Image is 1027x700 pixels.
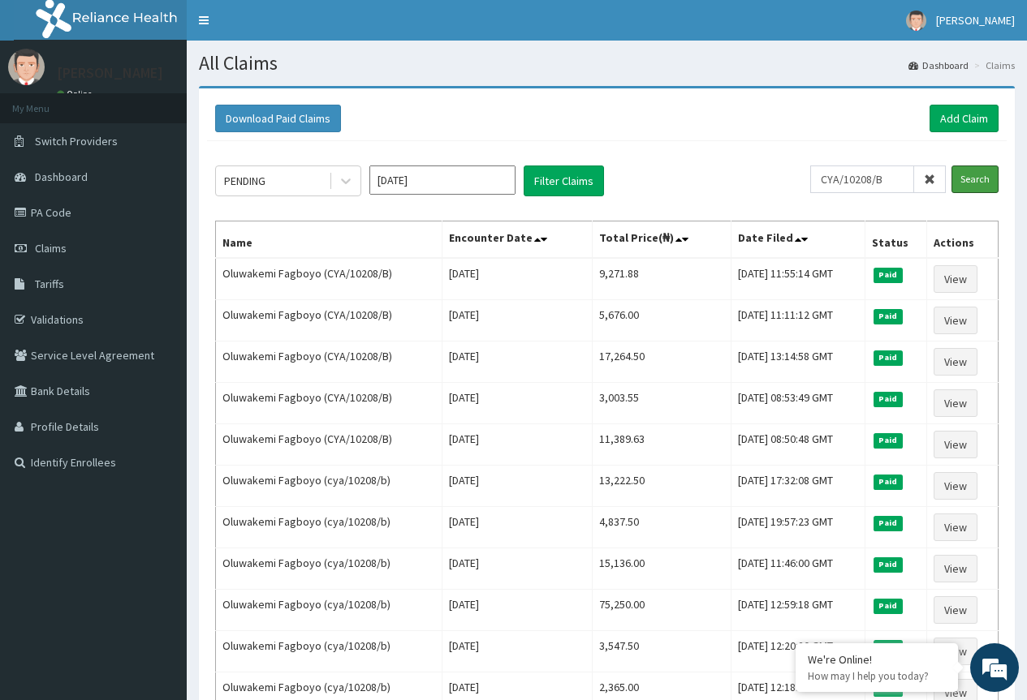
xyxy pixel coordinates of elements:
[731,383,865,424] td: [DATE] 08:53:49 GMT
[442,590,592,631] td: [DATE]
[35,277,64,291] span: Tariffs
[592,466,731,507] td: 13,222.50
[57,66,163,80] p: [PERSON_NAME]
[224,173,265,189] div: PENDING
[216,258,442,300] td: Oluwakemi Fagboyo (CYA/10208/B)
[592,221,731,259] th: Total Price(₦)
[731,300,865,341] td: [DATE] 11:11:12 GMT
[874,475,903,489] span: Paid
[216,548,442,590] td: Oluwakemi Fagboyo (cya/10208/b)
[30,81,66,122] img: d_794563401_company_1708531726252_794563401
[35,241,67,256] span: Claims
[874,433,903,448] span: Paid
[442,300,592,341] td: [DATE]
[57,88,96,100] a: Online
[731,548,865,590] td: [DATE] 11:46:00 GMT
[216,590,442,631] td: Oluwakemi Fagboyo (cya/10208/b)
[216,221,442,259] th: Name
[865,221,927,259] th: Status
[810,165,914,193] input: Search by HMO ID
[808,669,946,683] p: How may I help you today?
[934,513,977,541] a: View
[934,596,977,624] a: View
[934,638,977,665] a: View
[442,548,592,590] td: [DATE]
[592,341,731,383] td: 17,264.50
[934,431,977,458] a: View
[874,557,903,572] span: Paid
[216,383,442,424] td: Oluwakemi Fagboyo (CYA/10208/B)
[731,341,865,383] td: [DATE] 13:14:58 GMT
[592,631,731,672] td: 3,547.50
[934,472,977,500] a: View
[936,13,1015,28] span: [PERSON_NAME]
[592,300,731,341] td: 5,676.00
[35,170,88,184] span: Dashboard
[874,309,903,324] span: Paid
[731,507,865,548] td: [DATE] 19:57:23 GMT
[442,424,592,466] td: [DATE]
[199,53,1015,74] h1: All Claims
[216,466,442,507] td: Oluwakemi Fagboyo (cya/10208/b)
[216,341,442,383] td: Oluwakemi Fagboyo (CYA/10208/B)
[874,516,903,530] span: Paid
[874,350,903,365] span: Paid
[731,424,865,466] td: [DATE] 08:50:48 GMT
[442,221,592,259] th: Encounter Date
[442,341,592,383] td: [DATE]
[442,466,592,507] td: [DATE]
[592,258,731,300] td: 9,271.88
[592,383,731,424] td: 3,003.55
[934,265,977,293] a: View
[874,268,903,282] span: Paid
[216,631,442,672] td: Oluwakemi Fagboyo (cya/10208/b)
[8,49,45,85] img: User Image
[808,652,946,667] div: We're Online!
[442,507,592,548] td: [DATE]
[524,165,604,196] button: Filter Claims
[731,258,865,300] td: [DATE] 11:55:14 GMT
[442,631,592,672] td: [DATE]
[216,424,442,466] td: Oluwakemi Fagboyo (CYA/10208/B)
[731,590,865,631] td: [DATE] 12:59:18 GMT
[874,640,903,655] span: Paid
[94,204,224,368] span: We're online!
[951,165,999,193] input: Search
[369,165,516,195] input: Select Month and Year
[731,631,865,672] td: [DATE] 12:20:20 GMT
[216,507,442,548] td: Oluwakemi Fagboyo (cya/10208/b)
[908,58,969,72] a: Dashboard
[930,105,999,132] a: Add Claim
[266,8,305,47] div: Minimize live chat window
[8,443,309,500] textarea: Type your message and hit 'Enter'
[874,599,903,613] span: Paid
[934,348,977,376] a: View
[927,221,999,259] th: Actions
[592,590,731,631] td: 75,250.00
[934,555,977,582] a: View
[934,389,977,417] a: View
[592,548,731,590] td: 15,136.00
[592,507,731,548] td: 4,837.50
[906,11,926,31] img: User Image
[442,383,592,424] td: [DATE]
[934,307,977,334] a: View
[84,91,273,112] div: Chat with us now
[874,392,903,406] span: Paid
[215,105,341,132] button: Download Paid Claims
[592,424,731,466] td: 11,389.63
[35,134,118,148] span: Switch Providers
[731,221,865,259] th: Date Filed
[216,300,442,341] td: Oluwakemi Fagboyo (CYA/10208/B)
[970,58,1015,72] li: Claims
[731,466,865,507] td: [DATE] 17:32:08 GMT
[442,258,592,300] td: [DATE]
